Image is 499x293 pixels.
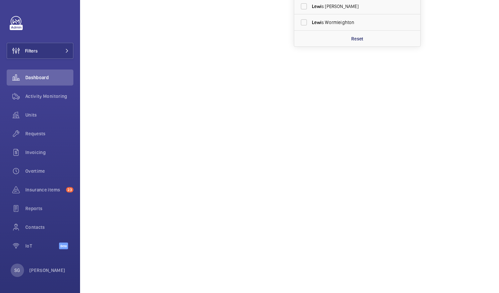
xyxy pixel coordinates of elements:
span: Lewi [312,20,322,25]
span: Invoicing [25,149,73,156]
span: Lewi [312,4,322,9]
span: s Wormleighton [312,19,404,26]
span: Contacts [25,224,73,231]
span: Beta [59,243,68,249]
span: s [PERSON_NAME] [312,3,404,10]
span: Reports [25,205,73,212]
span: Requests [25,130,73,137]
span: Units [25,112,73,118]
span: Insurance items [25,186,63,193]
p: [PERSON_NAME] [29,267,65,274]
span: Activity Monitoring [25,93,73,100]
span: 23 [66,187,73,192]
button: Filters [7,43,73,59]
span: IoT [25,243,59,249]
span: Overtime [25,168,73,174]
p: Reset [351,35,364,42]
span: Dashboard [25,74,73,81]
span: Filters [25,47,38,54]
p: SG [14,267,20,274]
